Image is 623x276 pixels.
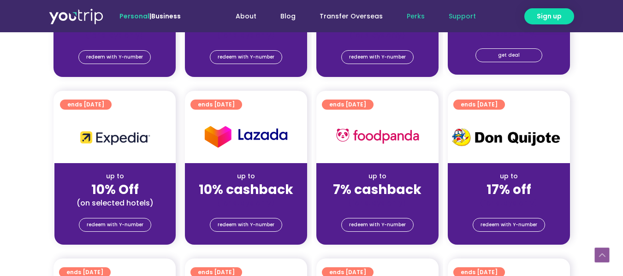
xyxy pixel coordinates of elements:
[329,100,366,110] span: ends [DATE]
[78,50,151,64] a: redeem with Y-number
[481,218,537,231] span: redeem with Y-number
[91,181,139,199] strong: 10% Off
[192,30,300,40] div: (for stays only)
[151,12,181,21] a: Business
[86,51,143,64] span: redeem with Y-number
[119,12,181,21] span: |
[190,100,242,110] a: ends [DATE]
[218,218,274,231] span: redeem with Y-number
[473,218,545,232] a: redeem with Y-number
[341,218,414,232] a: redeem with Y-number
[324,171,431,181] div: up to
[62,171,168,181] div: up to
[192,171,300,181] div: up to
[455,171,563,181] div: up to
[324,198,431,208] div: (for stays only)
[322,100,374,110] a: ends [DATE]
[268,8,308,25] a: Blog
[455,198,563,208] div: (for stays only)
[537,12,562,21] span: Sign up
[206,8,488,25] nav: Menu
[210,218,282,232] a: redeem with Y-number
[324,30,431,40] div: (for stays only)
[192,198,300,208] div: (for stays only)
[67,100,104,110] span: ends [DATE]
[308,8,395,25] a: Transfer Overseas
[87,218,143,231] span: redeem with Y-number
[61,30,168,40] div: (for stays only)
[475,48,542,62] a: get deal
[218,51,274,64] span: redeem with Y-number
[62,198,168,208] div: (on selected hotels)
[198,100,235,110] span: ends [DATE]
[333,181,421,199] strong: 7% cashback
[224,8,268,25] a: About
[437,8,488,25] a: Support
[524,8,574,24] a: Sign up
[455,29,563,39] div: (for stays only)
[349,218,406,231] span: redeem with Y-number
[119,12,149,21] span: Personal
[210,50,282,64] a: redeem with Y-number
[395,8,437,25] a: Perks
[79,218,151,232] a: redeem with Y-number
[60,100,112,110] a: ends [DATE]
[487,181,531,199] strong: 17% off
[341,50,414,64] a: redeem with Y-number
[349,51,406,64] span: redeem with Y-number
[199,181,293,199] strong: 10% cashback
[461,100,498,110] span: ends [DATE]
[498,49,520,62] span: get deal
[453,100,505,110] a: ends [DATE]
